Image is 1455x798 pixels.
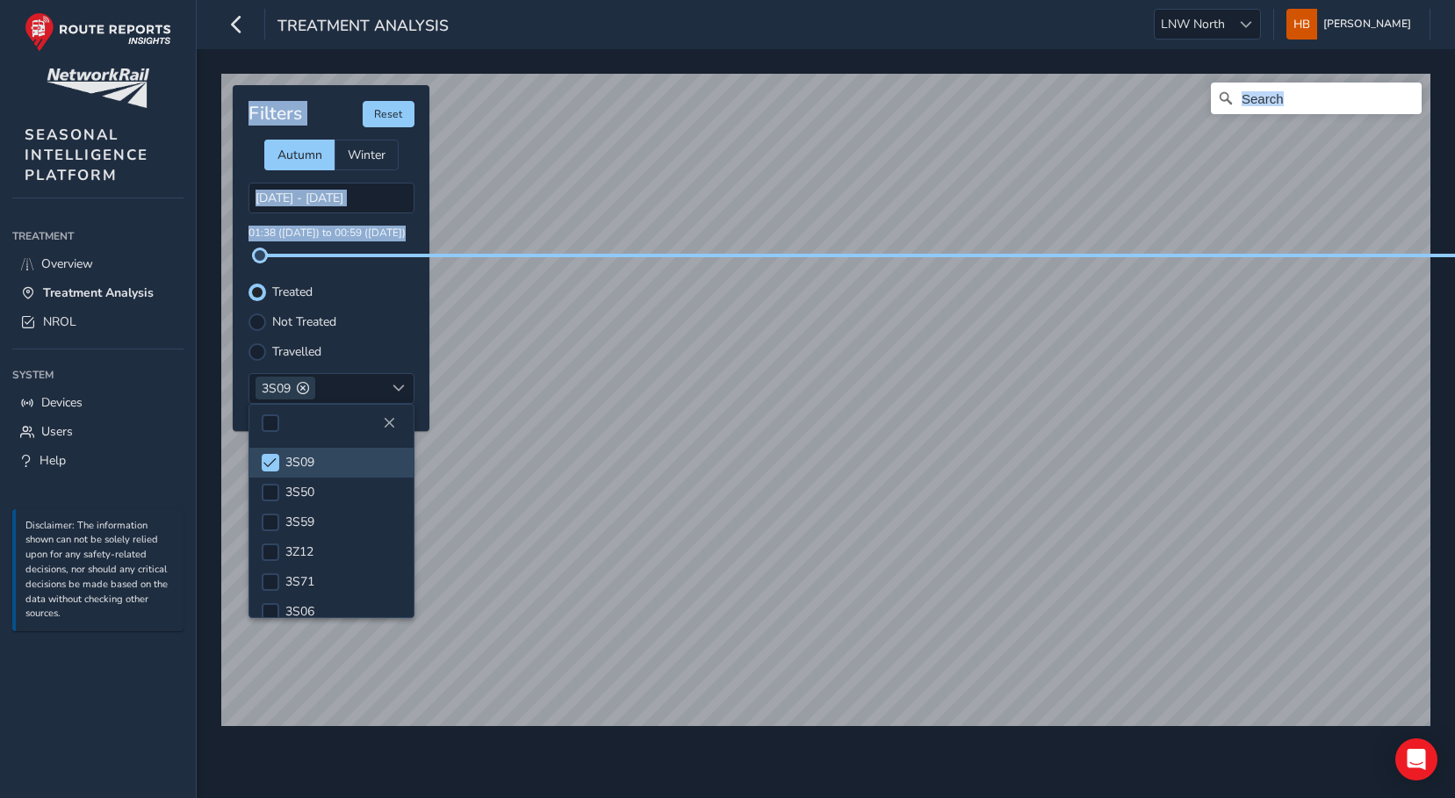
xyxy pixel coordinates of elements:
span: NROL [43,313,76,330]
div: System [12,362,184,388]
label: Not Treated [272,316,336,328]
span: LNW North [1155,10,1231,39]
a: Overview [12,249,184,278]
span: 3S06 [285,603,314,620]
div: Treatment [12,223,184,249]
span: 3S09 [285,454,314,471]
label: Treated [272,286,313,298]
div: Open Intercom Messenger [1395,738,1437,780]
span: 3S09 [262,380,291,397]
img: rr logo [25,12,171,52]
a: Help [12,446,184,475]
a: Devices [12,388,184,417]
span: Users [41,423,73,440]
span: Treatment Analysis [277,15,449,40]
label: Travelled [272,346,321,358]
button: [PERSON_NAME] [1286,9,1417,40]
canvas: Map [221,74,1430,739]
span: Help [40,452,66,469]
img: customer logo [47,68,149,108]
a: Users [12,417,184,446]
span: 3Z12 [285,543,313,560]
span: 3S50 [285,484,314,500]
span: Autumn [277,147,322,163]
span: [PERSON_NAME] [1323,9,1411,40]
span: Overview [41,255,93,272]
span: Winter [348,147,385,163]
a: NROL [12,307,184,336]
button: Close [377,411,401,435]
a: Treatment Analysis [12,278,184,307]
input: Search [1211,83,1422,114]
p: 01:38 ([DATE]) to 00:59 ([DATE]) [249,226,414,241]
span: Treatment Analysis [43,284,154,301]
span: 3S71 [285,573,314,590]
div: Winter [335,140,399,170]
span: Devices [41,394,83,411]
div: Autumn [264,140,335,170]
h4: Filters [249,103,302,125]
img: diamond-layout [1286,9,1317,40]
p: Disclaimer: The information shown can not be solely relied upon for any safety-related decisions,... [25,519,175,622]
button: Reset [363,101,414,127]
span: SEASONAL INTELLIGENCE PLATFORM [25,125,148,185]
span: 3S59 [285,514,314,530]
